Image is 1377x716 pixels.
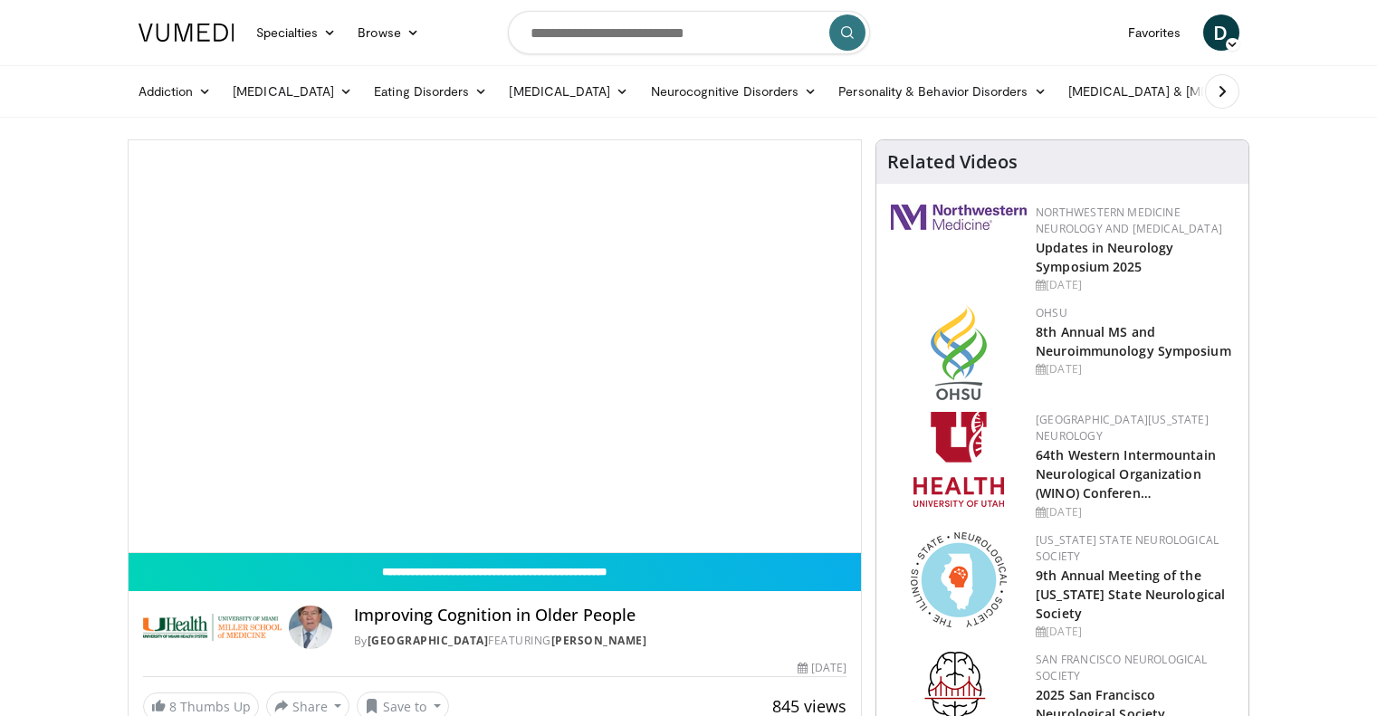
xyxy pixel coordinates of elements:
[1036,446,1216,501] a: 64th Western Intermountain Neurological Organization (WINO) Conferen…
[1036,277,1234,293] div: [DATE]
[1036,361,1234,377] div: [DATE]
[368,633,489,648] a: [GEOGRAPHIC_DATA]
[1036,567,1225,622] a: 9th Annual Meeting of the [US_STATE] State Neurological Society
[139,24,234,42] img: VuMedi Logo
[128,73,223,110] a: Addiction
[931,305,987,400] img: da959c7f-65a6-4fcf-a939-c8c702e0a770.png.150x105_q85_autocrop_double_scale_upscale_version-0.2.png
[245,14,348,51] a: Specialties
[129,140,862,553] video-js: Video Player
[1036,205,1222,236] a: Northwestern Medicine Neurology and [MEDICAL_DATA]
[354,633,846,649] div: By FEATURING
[363,73,498,110] a: Eating Disorders
[354,606,846,625] h4: Improving Cognition in Older People
[913,412,1004,507] img: f6362829-b0a3-407d-a044-59546adfd345.png.150x105_q85_autocrop_double_scale_upscale_version-0.2.png
[347,14,430,51] a: Browse
[640,73,828,110] a: Neurocognitive Disorders
[1036,412,1209,444] a: [GEOGRAPHIC_DATA][US_STATE] Neurology
[887,151,1018,173] h4: Related Videos
[1203,14,1239,51] a: D
[798,660,846,676] div: [DATE]
[498,73,639,110] a: [MEDICAL_DATA]
[891,205,1027,230] img: 2a462fb6-9365-492a-ac79-3166a6f924d8.png.150x105_q85_autocrop_double_scale_upscale_version-0.2.jpg
[1036,624,1234,640] div: [DATE]
[1036,323,1231,359] a: 8th Annual MS and Neuroimmunology Symposium
[1036,239,1173,275] a: Updates in Neurology Symposium 2025
[222,73,363,110] a: [MEDICAL_DATA]
[508,11,870,54] input: Search topics, interventions
[911,532,1007,627] img: 71a8b48c-8850-4916-bbdd-e2f3ccf11ef9.png.150x105_q85_autocrop_double_scale_upscale_version-0.2.png
[1057,73,1316,110] a: [MEDICAL_DATA] & [MEDICAL_DATA]
[1036,532,1219,564] a: [US_STATE] State Neurological Society
[827,73,1057,110] a: Personality & Behavior Disorders
[289,606,332,649] img: Avatar
[169,698,177,715] span: 8
[1036,504,1234,520] div: [DATE]
[1036,652,1207,683] a: San Francisco Neurological Society
[1036,305,1067,320] a: OHSU
[551,633,647,648] a: [PERSON_NAME]
[1117,14,1192,51] a: Favorites
[143,606,282,649] img: University of Miami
